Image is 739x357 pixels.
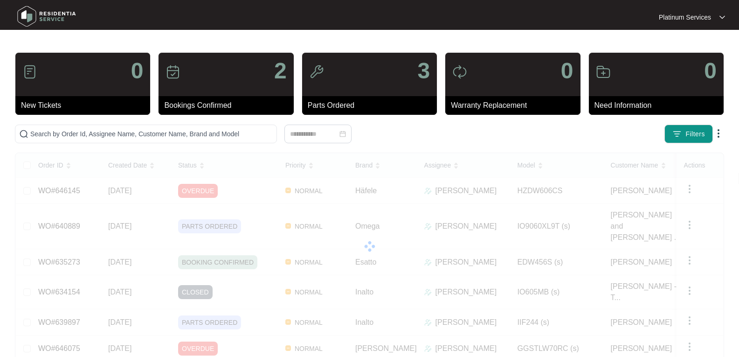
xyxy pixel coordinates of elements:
p: 3 [417,60,430,82]
img: dropdown arrow [719,15,725,20]
p: Need Information [594,100,724,111]
p: 2 [274,60,287,82]
img: icon [166,64,180,79]
img: icon [22,64,37,79]
img: search-icon [19,129,28,139]
p: Warranty Replacement [451,100,580,111]
input: Search by Order Id, Assignee Name, Customer Name, Brand and Model [30,129,273,139]
p: 0 [131,60,144,82]
p: Bookings Confirmed [164,100,293,111]
span: Filters [685,129,705,139]
img: filter icon [672,129,682,139]
p: New Tickets [21,100,150,111]
img: icon [452,64,467,79]
img: dropdown arrow [713,128,724,139]
img: icon [596,64,611,79]
p: 0 [561,60,573,82]
p: 0 [704,60,717,82]
button: filter iconFilters [664,125,713,143]
p: Parts Ordered [308,100,437,111]
p: Platinum Services [659,13,711,22]
img: icon [309,64,324,79]
img: residentia service logo [14,2,79,30]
